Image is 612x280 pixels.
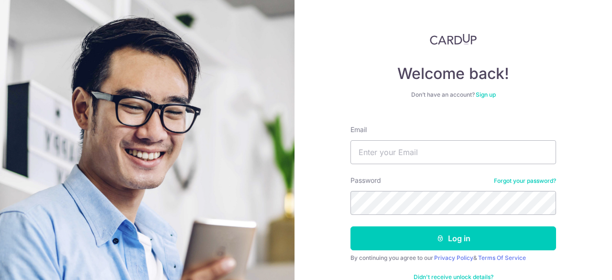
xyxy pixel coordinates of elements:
[476,91,496,98] a: Sign up
[430,34,477,45] img: CardUp Logo
[494,177,556,185] a: Forgot your password?
[478,254,526,261] a: Terms Of Service
[350,140,556,164] input: Enter your Email
[350,226,556,250] button: Log in
[434,254,473,261] a: Privacy Policy
[350,64,556,83] h4: Welcome back!
[350,176,381,185] label: Password
[350,91,556,99] div: Don’t have an account?
[350,254,556,262] div: By continuing you agree to our &
[350,125,367,134] label: Email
